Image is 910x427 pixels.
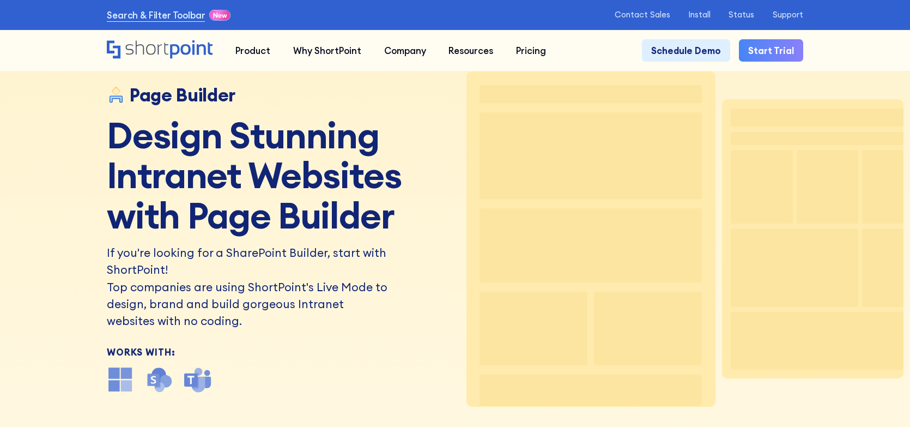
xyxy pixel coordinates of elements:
div: Product [235,44,270,57]
div: Company [384,44,426,57]
a: Status [729,10,754,20]
a: Install [688,10,711,20]
div: Works With: [107,348,448,357]
a: Search & Filter Toolbar [107,8,205,22]
a: Why ShortPoint [282,39,373,62]
a: Start Trial [739,39,803,62]
div: Resources [448,44,493,57]
div: Why ShortPoint [293,44,361,57]
a: Company [373,39,438,62]
p: Top companies are using ShortPoint's Live Mode to design, brand and build gorgeous Intranet websi... [107,279,389,330]
img: SharePoint icon [145,366,173,393]
a: Resources [437,39,505,62]
a: Home [107,40,213,60]
h1: Design Stunning Intranet Websites with Page Builder [107,115,448,235]
a: Support [773,10,803,20]
iframe: Chat Widget [856,375,910,427]
a: Schedule Demo [642,39,730,62]
div: Page Builder [130,85,235,106]
img: microsoft office icon [107,366,134,393]
img: microsoft teams icon [184,366,211,393]
a: Contact Sales [615,10,670,20]
div: Pricing [516,44,546,57]
a: Product [224,39,282,62]
h2: If you're looking for a SharePoint Builder, start with ShortPoint! [107,244,389,279]
a: Pricing [505,39,557,62]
